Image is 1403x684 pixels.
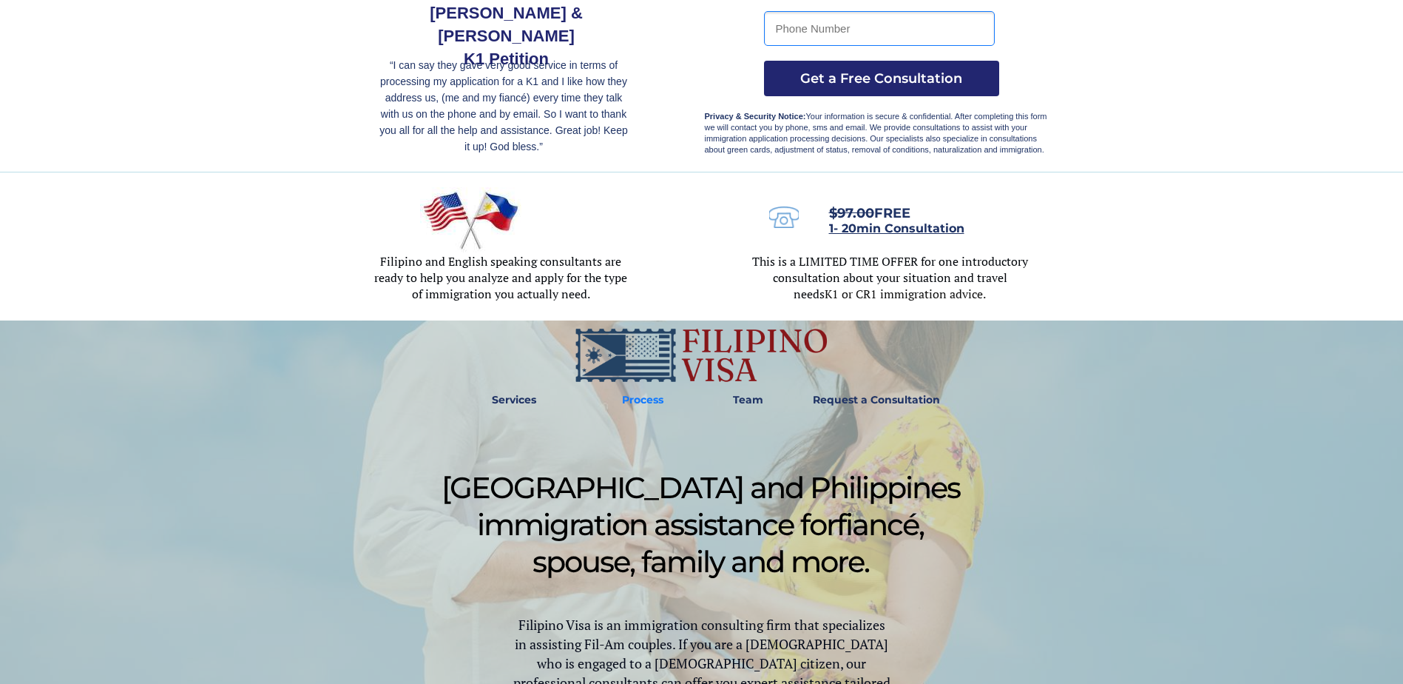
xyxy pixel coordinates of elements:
s: $97.00 [829,205,874,221]
strong: Team [733,393,763,406]
a: Services [482,383,547,418]
a: Request a Consultation [806,383,947,418]
strong: Privacy & Security Notice: [705,112,806,121]
p: “I can say they gave very good service in terms of processing my application for a K1 and I like ... [376,57,632,155]
span: [GEOGRAPHIC_DATA] and Philippines immigration assistance for , spouse, family and more. [442,469,960,580]
span: [PERSON_NAME] & [PERSON_NAME] K1 Petition [430,4,583,68]
span: FREE [829,205,910,221]
input: Phone Number [764,11,995,46]
span: K1 or CR1 immigration advice. [825,286,986,302]
span: Filipino and English speaking consultants are ready to help you analyze and apply for the type of... [374,253,627,302]
a: Team [723,383,773,418]
span: 1- 20min Consultation [829,221,964,235]
strong: Process [622,393,663,406]
span: Your information is secure & confidential. After completing this form we will contact you by phon... [705,112,1047,154]
a: Process [615,383,671,418]
a: 1- 20min Consultation [829,223,964,235]
span: Get a Free Consultation [764,70,999,87]
span: fiancé [836,506,919,543]
button: Get a Free Consultation [764,61,999,96]
span: This is a LIMITED TIME OFFER for one introductory consultation about your situation and travel needs [752,253,1028,302]
strong: Request a Consultation [813,393,940,406]
strong: Services [492,393,536,406]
